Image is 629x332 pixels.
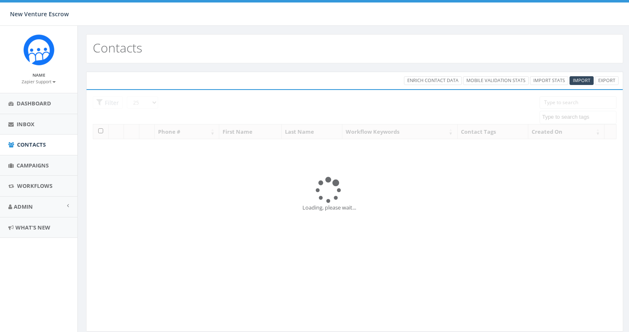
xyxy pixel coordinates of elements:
a: Enrich Contact Data [404,76,462,85]
a: Import [570,76,594,85]
span: Workflows [17,182,52,190]
img: Rally_Corp_Icon_1.png [23,34,54,65]
small: Name [32,72,45,78]
span: CSV files only [573,77,590,83]
span: Contacts [17,141,46,148]
span: Dashboard [17,100,51,107]
span: New Venture Escrow [10,10,69,18]
a: Mobile Validation Stats [463,76,529,85]
span: What's New [15,224,50,231]
div: Loading, please wait... [302,204,407,212]
a: Import Stats [530,76,568,85]
small: Zapier Support [22,79,56,85]
span: Inbox [17,120,35,128]
a: Zapier Support [22,77,56,85]
span: Campaigns [17,162,49,169]
a: Export [595,76,619,85]
span: Import [573,77,590,83]
span: Admin [14,203,33,210]
h2: Contacts [93,41,142,55]
span: Enrich Contact Data [407,77,458,83]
